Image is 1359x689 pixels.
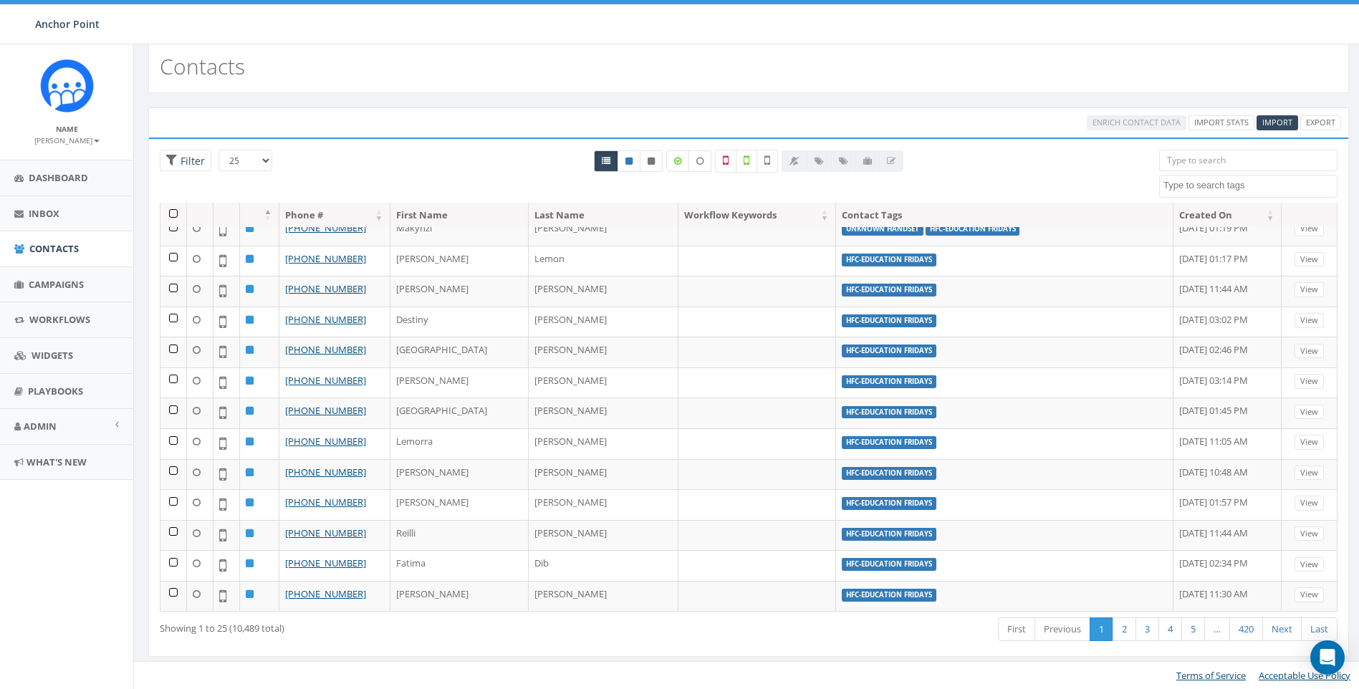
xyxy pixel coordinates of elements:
a: View [1295,252,1324,267]
a: Import Stats [1188,115,1254,130]
label: HFC-Education Fridays [842,375,936,388]
td: [DATE] 01:17 PM [1173,246,1282,276]
a: Last [1301,617,1338,641]
td: [DATE] 11:30 AM [1173,581,1282,612]
a: View [1295,405,1324,420]
td: [PERSON_NAME] [390,276,529,307]
a: View [1295,557,1324,572]
a: [PHONE_NUMBER] [285,404,366,417]
a: View [1295,282,1324,297]
td: [GEOGRAPHIC_DATA] [390,337,529,367]
span: Dashboard [29,171,88,184]
td: [PERSON_NAME] [529,367,678,398]
td: [DATE] 01:57 PM [1173,489,1282,520]
th: First Name [390,203,529,228]
a: Active [618,150,640,172]
td: [PERSON_NAME] [390,367,529,398]
small: Name [56,124,78,134]
td: [DATE] 02:34 PM [1173,550,1282,581]
a: [PERSON_NAME] [34,133,100,146]
a: [PHONE_NUMBER] [285,252,366,265]
label: Not a Mobile [715,150,736,173]
span: Admin [24,420,57,433]
td: [DATE] 10:48 AM [1173,459,1282,490]
td: [PERSON_NAME] [529,307,678,337]
input: Type to search [1159,150,1338,171]
a: View [1295,344,1324,359]
a: [PHONE_NUMBER] [285,374,366,387]
label: Data Enriched [666,150,689,172]
td: [PERSON_NAME] [529,489,678,520]
td: [PERSON_NAME] [529,397,678,428]
a: [PHONE_NUMBER] [285,496,366,509]
td: [PERSON_NAME] [529,215,678,246]
a: [PHONE_NUMBER] [285,282,366,295]
td: [DATE] 02:46 PM [1173,337,1282,367]
span: Workflows [29,313,90,326]
td: [DATE] 03:14 PM [1173,367,1282,398]
span: Filter [177,154,205,168]
span: Playbooks [28,385,83,397]
td: Fatima [390,550,529,581]
label: HFC-Education Fridays [842,528,936,541]
a: View [1295,313,1324,328]
span: Advance Filter [160,150,211,172]
div: Showing 1 to 25 (10,489 total) [160,616,638,635]
a: 5 [1181,617,1205,641]
label: Not Validated [757,150,778,173]
td: [PERSON_NAME] [390,246,529,276]
td: Destiny [390,307,529,337]
td: Lemon [529,246,678,276]
label: HFC-Education Fridays [842,406,936,419]
a: Acceptable Use Policy [1259,669,1350,682]
a: View [1295,466,1324,481]
label: HFC-Education Fridays [842,344,936,357]
span: Widgets [32,349,73,362]
a: View [1295,221,1324,236]
td: [PERSON_NAME] [390,581,529,612]
img: Rally_platform_Icon_1.png [40,59,94,112]
textarea: Search [1163,179,1337,192]
a: Next [1262,617,1302,641]
a: [PHONE_NUMBER] [285,221,366,234]
td: Lemorra [390,428,529,459]
a: 3 [1135,617,1159,641]
label: Data not Enriched [688,150,711,172]
a: 2 [1113,617,1136,641]
a: Terms of Service [1176,669,1246,682]
a: [PHONE_NUMBER] [285,343,366,356]
span: Campaigns [29,278,84,291]
td: [DATE] 03:02 PM [1173,307,1282,337]
a: View [1295,374,1324,389]
a: All contacts [594,150,618,172]
div: Open Intercom Messenger [1310,640,1345,675]
td: [DATE] 11:44 AM [1173,520,1282,551]
td: [PERSON_NAME] [529,276,678,307]
th: Workflow Keywords: activate to sort column ascending [678,203,836,228]
span: CSV files only [1262,117,1292,127]
th: Last Name [529,203,678,228]
a: View [1295,435,1324,450]
label: HFC-Education Fridays [842,254,936,266]
i: This phone number is subscribed and will receive texts. [625,157,633,165]
td: [DATE] 01:45 PM [1173,397,1282,428]
a: View [1295,587,1324,602]
th: Created On: activate to sort column ascending [1173,203,1282,228]
label: HFC-Education Fridays [842,284,936,297]
td: Reilli [390,520,529,551]
a: Import [1257,115,1298,130]
label: HFC-Education Fridays [842,558,936,571]
a: 420 [1229,617,1263,641]
td: [PERSON_NAME] [529,459,678,490]
label: HFC-Education Fridays [842,467,936,480]
span: Inbox [29,207,59,220]
span: Import [1262,117,1292,127]
span: Anchor Point [35,17,100,31]
a: Previous [1034,617,1090,641]
a: … [1204,617,1230,641]
td: [PERSON_NAME] [529,581,678,612]
label: HFC-Education Fridays [926,223,1020,236]
a: Export [1300,115,1341,130]
a: First [998,617,1035,641]
a: [PHONE_NUMBER] [285,526,366,539]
